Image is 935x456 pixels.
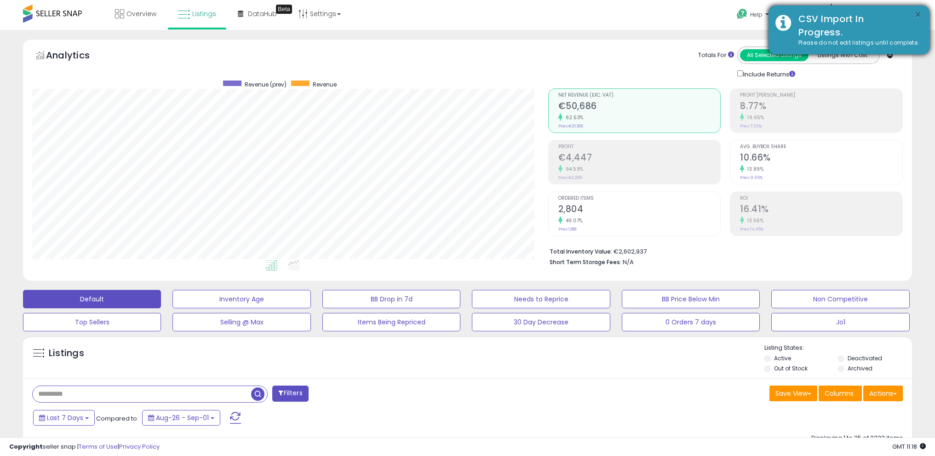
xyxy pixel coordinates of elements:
[558,144,721,150] span: Profit
[245,81,287,88] span: Revenue (prev)
[562,114,584,121] small: 62.53%
[172,313,310,331] button: Selling @ Max
[23,290,161,308] button: Default
[172,290,310,308] button: Inventory Age
[740,93,902,98] span: Profit [PERSON_NAME]
[740,101,902,113] h2: 8.77%
[9,442,43,451] strong: Copyright
[863,386,903,401] button: Actions
[126,9,156,18] span: Overview
[156,413,209,422] span: Aug-26 - Sep-01
[472,290,610,308] button: Needs to Reprice
[808,49,877,61] button: Listings With Cost
[142,410,220,426] button: Aug-26 - Sep-01
[550,248,612,255] b: Total Inventory Value:
[623,258,634,266] span: N/A
[792,39,923,47] div: Please do not edit listings until complete.
[23,313,161,331] button: Top Sellers
[472,313,610,331] button: 30 Day Decrease
[322,313,460,331] button: Items Being Repriced
[550,258,621,266] b: Short Term Storage Fees:
[562,166,584,173] small: 94.59%
[622,290,760,308] button: BB Price Below Min
[9,443,160,451] div: seller snap | |
[558,93,721,98] span: Net Revenue (Exc. VAT)
[892,442,926,451] span: 2025-09-9 11:18 GMT
[825,389,854,398] span: Columns
[558,123,583,129] small: Prev: €31,186
[33,410,95,426] button: Last 7 Days
[769,386,817,401] button: Save View
[558,196,721,201] span: Ordered Items
[819,386,862,401] button: Columns
[740,196,902,201] span: ROI
[740,152,902,165] h2: 10.66%
[771,313,909,331] button: Jo1
[558,152,721,165] h2: €4,447
[744,217,763,224] small: 13.56%
[848,354,882,362] label: Deactivated
[558,226,577,232] small: Prev: 1,881
[740,204,902,216] h2: 16.41%
[79,442,118,451] a: Terms of Use
[47,413,83,422] span: Last 7 Days
[740,144,902,150] span: Avg. Buybox Share
[550,245,896,256] li: €2,602,937
[96,414,138,423] span: Compared to:
[558,175,582,180] small: Prev: €2,285
[562,217,583,224] small: 49.07%
[771,290,909,308] button: Non Competitive
[49,347,84,360] h5: Listings
[740,123,762,129] small: Prev: 7.33%
[774,354,791,362] label: Active
[622,313,760,331] button: 0 Orders 7 days
[764,344,912,352] p: Listing States:
[792,12,923,39] div: CSV Import In Progress.
[119,442,160,451] a: Privacy Policy
[744,166,763,173] small: 13.89%
[750,11,763,18] span: Help
[740,175,763,180] small: Prev: 9.36%
[698,51,734,60] div: Totals For
[740,226,763,232] small: Prev: 14.45%
[313,81,337,88] span: Revenue
[914,9,922,21] button: ×
[276,5,292,14] div: Tooltip anchor
[774,364,808,372] label: Out of Stock
[744,114,764,121] small: 19.65%
[46,49,108,64] h5: Analytics
[811,434,903,443] div: Displaying 1 to 25 of 2322 items
[322,290,460,308] button: BB Drop in 7d
[740,49,809,61] button: All Selected Listings
[729,1,778,30] a: Help
[736,8,748,20] i: Get Help
[192,9,216,18] span: Listings
[730,69,806,79] div: Include Returns
[558,101,721,113] h2: €50,686
[848,364,872,372] label: Archived
[272,386,308,402] button: Filters
[558,204,721,216] h2: 2,804
[248,9,277,18] span: DataHub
